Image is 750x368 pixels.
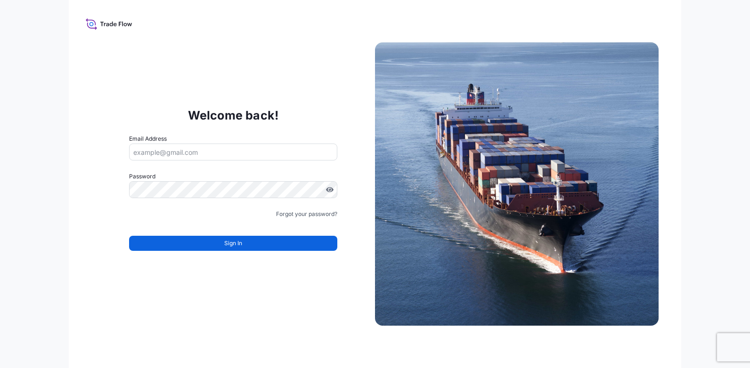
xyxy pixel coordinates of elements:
a: Forgot your password? [276,209,337,219]
span: Sign In [224,239,242,248]
p: Welcome back! [188,108,279,123]
button: Sign In [129,236,337,251]
input: example@gmail.com [129,144,337,160]
label: Email Address [129,134,167,144]
label: Password [129,172,337,181]
img: Ship illustration [375,42,659,326]
button: Show password [326,186,334,193]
